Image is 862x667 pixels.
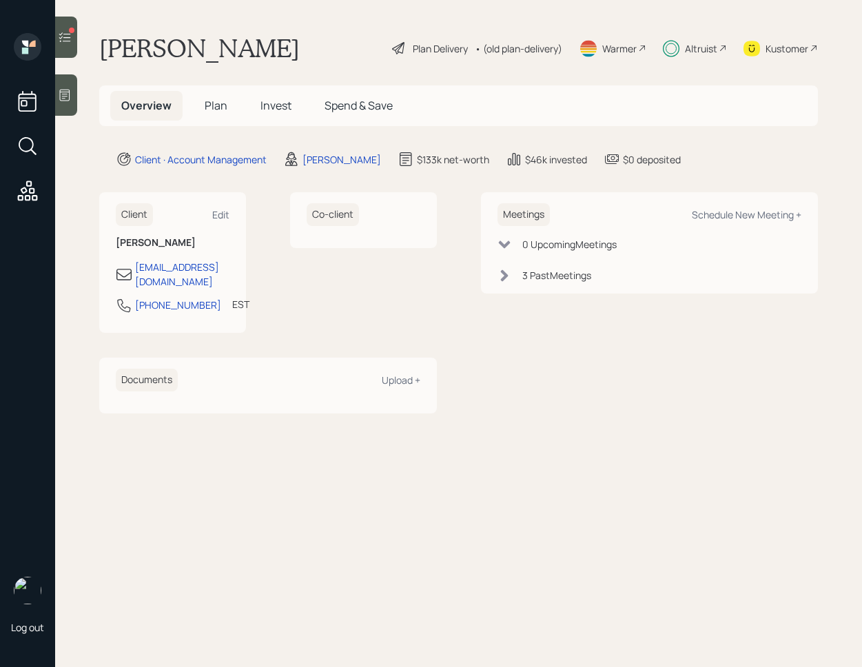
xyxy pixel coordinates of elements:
[302,152,381,167] div: [PERSON_NAME]
[417,152,489,167] div: $133k net-worth
[602,41,637,56] div: Warmer
[623,152,681,167] div: $0 deposited
[522,268,591,283] div: 3 Past Meeting s
[232,297,249,311] div: EST
[135,152,267,167] div: Client · Account Management
[14,577,41,604] img: retirable_logo.png
[766,41,808,56] div: Kustomer
[11,621,44,634] div: Log out
[382,373,420,387] div: Upload +
[205,98,227,113] span: Plan
[121,98,172,113] span: Overview
[413,41,468,56] div: Plan Delivery
[307,203,359,226] h6: Co-client
[522,237,617,252] div: 0 Upcoming Meeting s
[497,203,550,226] h6: Meetings
[475,41,562,56] div: • (old plan-delivery)
[116,237,229,249] h6: [PERSON_NAME]
[685,41,717,56] div: Altruist
[135,298,221,312] div: [PHONE_NUMBER]
[135,260,229,289] div: [EMAIL_ADDRESS][DOMAIN_NAME]
[525,152,587,167] div: $46k invested
[260,98,291,113] span: Invest
[325,98,393,113] span: Spend & Save
[692,208,801,221] div: Schedule New Meeting +
[116,203,153,226] h6: Client
[99,33,300,63] h1: [PERSON_NAME]
[212,208,229,221] div: Edit
[116,369,178,391] h6: Documents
